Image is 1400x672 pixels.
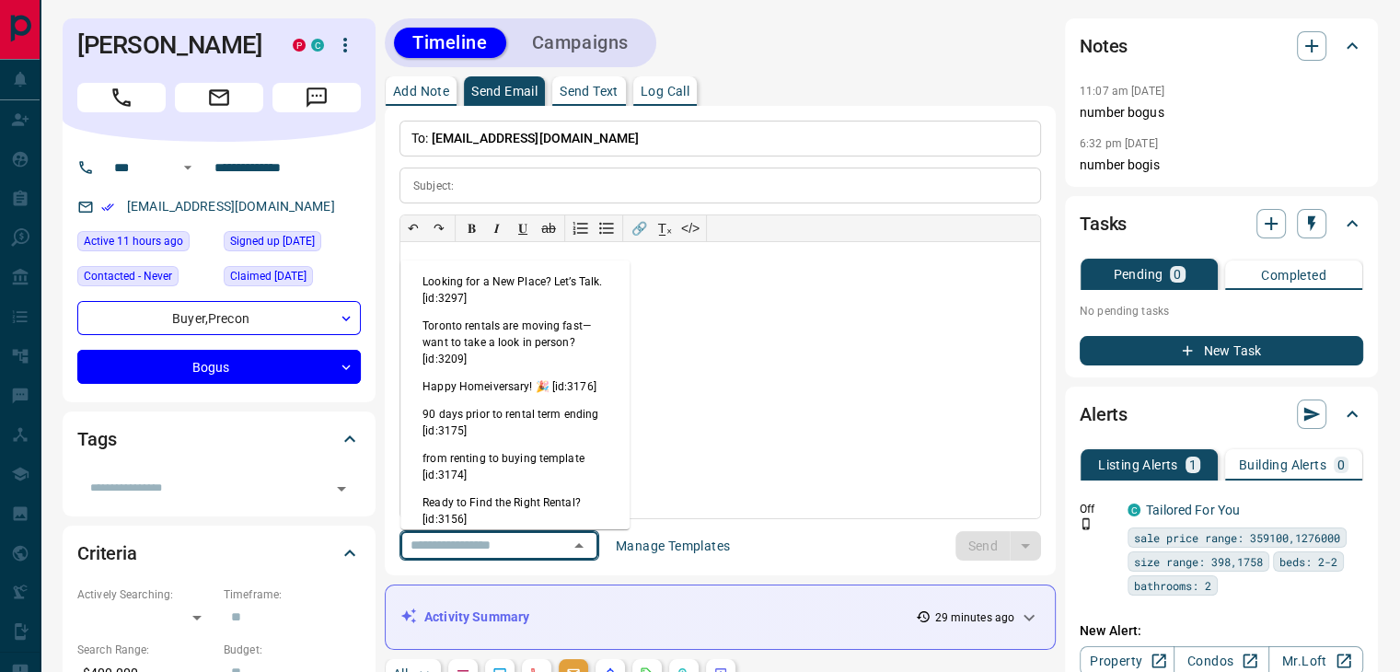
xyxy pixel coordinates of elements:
p: 11:07 am [DATE] [1080,85,1164,98]
span: 𝐔 [518,221,527,236]
div: condos.ca [311,39,324,52]
span: Claimed [DATE] [230,267,307,285]
button: Timeline [394,28,506,58]
button: Numbered list [568,215,594,241]
button: ab [536,215,561,241]
button: 𝑰 [484,215,510,241]
li: Ready to Find the Right Rental? [id:3156] [400,489,630,533]
button: Open [177,156,199,179]
p: Send Text [560,85,619,98]
a: Tailored For You [1146,503,1240,517]
span: Signed up [DATE] [230,232,315,250]
button: ↶ [400,215,426,241]
h1: [PERSON_NAME] [77,30,265,60]
p: Completed [1261,269,1326,282]
p: Activity Summary [424,608,529,627]
span: sale price range: 359100,1276000 [1134,528,1340,547]
button: ↷ [426,215,452,241]
div: Mon Oct 13 2025 [77,231,214,257]
button: New Task [1080,336,1363,365]
p: Off [1080,501,1117,517]
div: Fri Aug 02 2024 [224,231,361,257]
span: Message [272,83,361,112]
div: Bogus [77,350,361,384]
li: Happy Homeiversary! 🎉 [id:3176] [400,373,630,400]
span: [EMAIL_ADDRESS][DOMAIN_NAME] [432,131,640,145]
button: Manage Templates [605,531,741,561]
p: Send Email [471,85,538,98]
p: Pending [1113,268,1163,281]
button: T̲ₓ [652,215,677,241]
button: Bullet list [594,215,619,241]
h2: Tasks [1080,209,1127,238]
p: Building Alerts [1239,458,1326,471]
button: Open [329,476,354,502]
p: Timeframe: [224,586,361,603]
p: 6:32 pm [DATE] [1080,137,1158,150]
span: beds: 2-2 [1279,552,1337,571]
button: </> [677,215,703,241]
span: Active 11 hours ago [84,232,183,250]
div: Tags [77,417,361,461]
li: from renting to buying template [id:3174] [400,445,630,489]
div: condos.ca [1128,504,1140,516]
h2: Alerts [1080,400,1128,429]
p: number bogus [1080,103,1363,122]
li: 90 days prior to rental term ending [id:3175] [400,400,630,445]
div: Criteria [77,531,361,575]
button: 𝐔 [510,215,536,241]
div: Activity Summary29 minutes ago [400,600,1040,634]
p: 0 [1174,268,1181,281]
span: bathrooms: 2 [1134,576,1211,595]
button: 🔗 [626,215,652,241]
span: Contacted - Never [84,267,172,285]
p: 1 [1189,458,1197,471]
p: New Alert: [1080,621,1363,641]
p: Search Range: [77,642,214,658]
s: ab [541,221,556,236]
p: number bogis [1080,156,1363,175]
a: [EMAIL_ADDRESS][DOMAIN_NAME] [127,199,335,214]
li: Looking for a New Place? Let’s Talk. [id:3297] [400,268,630,312]
p: To: [399,121,1041,156]
div: Mon Jan 13 2025 [224,266,361,292]
button: 𝐁 [458,215,484,241]
div: Tasks [1080,202,1363,246]
button: Campaigns [514,28,647,58]
li: Toronto rentals are moving fast—want to take a look in person? [id:3209] [400,312,630,373]
p: Budget: [224,642,361,658]
h2: Notes [1080,31,1128,61]
div: property.ca [293,39,306,52]
p: 29 minutes ago [934,609,1014,626]
div: split button [955,531,1041,561]
h2: Tags [77,424,116,454]
h2: Criteria [77,539,137,568]
div: Notes [1080,24,1363,68]
span: size range: 398,1758 [1134,552,1263,571]
span: Call [77,83,166,112]
span: Email [175,83,263,112]
p: Log Call [641,85,689,98]
svg: Push Notification Only [1080,517,1093,530]
p: Listing Alerts [1098,458,1178,471]
p: Subject: [413,178,454,194]
p: No pending tasks [1080,297,1363,325]
p: Actively Searching: [77,586,214,603]
p: 0 [1337,458,1345,471]
svg: Email Verified [101,201,114,214]
button: Close [566,533,592,559]
div: Buyer , Precon [77,301,361,335]
div: Alerts [1080,392,1363,436]
p: Add Note [393,85,449,98]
